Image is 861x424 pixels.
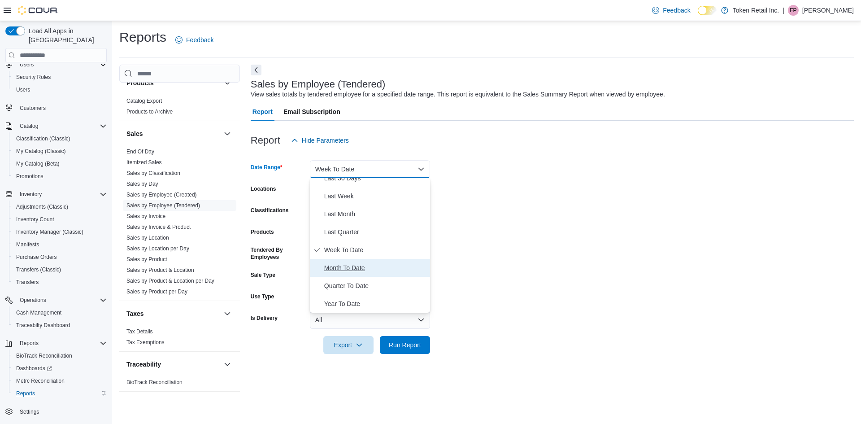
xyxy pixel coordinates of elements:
[9,362,110,375] a: Dashboards
[126,339,165,345] a: Tax Exemptions
[13,376,68,386] a: Metrc Reconciliation
[126,234,169,241] span: Sales by Location
[20,105,46,112] span: Customers
[20,408,39,415] span: Settings
[126,97,162,105] span: Catalog Export
[13,320,107,331] span: Traceabilty Dashboard
[9,387,110,400] button: Reports
[16,295,107,306] span: Operations
[126,223,191,231] span: Sales by Invoice & Product
[13,133,107,144] span: Classification (Classic)
[251,246,306,261] label: Tendered By Employees
[251,315,278,322] label: Is Delivery
[16,241,39,248] span: Manifests
[251,79,386,90] h3: Sales by Employee (Tendered)
[126,256,167,263] span: Sales by Product
[119,96,240,121] div: Products
[2,188,110,201] button: Inventory
[733,5,779,16] p: Token Retail Inc.
[9,306,110,319] button: Cash Management
[126,288,187,295] span: Sales by Product per Day
[9,157,110,170] button: My Catalog (Beta)
[16,228,83,236] span: Inventory Manager (Classic)
[790,5,796,16] span: FP
[126,379,183,386] span: BioTrack Reconciliation
[16,338,107,349] span: Reports
[380,336,430,354] button: Run Report
[287,131,352,149] button: Hide Parameters
[324,245,426,255] span: Week To Date
[126,98,162,104] a: Catalog Export
[13,350,107,361] span: BioTrack Reconciliation
[20,122,38,130] span: Catalog
[9,238,110,251] button: Manifests
[13,277,42,288] a: Transfers
[251,185,276,192] label: Locations
[9,263,110,276] button: Transfers (Classic)
[9,71,110,83] button: Security Roles
[126,245,189,252] a: Sales by Location per Day
[16,173,43,180] span: Promotions
[13,227,107,237] span: Inventory Manager (Classic)
[9,213,110,226] button: Inventory Count
[16,135,70,142] span: Classification (Classic)
[126,235,169,241] a: Sales by Location
[9,350,110,362] button: BioTrack Reconciliation
[2,101,110,114] button: Customers
[126,213,165,220] span: Sales by Invoice
[126,256,167,262] a: Sales by Product
[172,31,217,49] a: Feedback
[324,227,426,237] span: Last Quarter
[13,363,107,374] span: Dashboards
[324,173,426,184] span: Last 30 Days
[16,279,39,286] span: Transfers
[329,336,368,354] span: Export
[13,72,107,83] span: Security Roles
[16,86,30,93] span: Users
[9,319,110,332] button: Traceabilty Dashboard
[9,145,110,157] button: My Catalog (Classic)
[13,239,107,250] span: Manifests
[16,216,54,223] span: Inventory Count
[119,326,240,351] div: Taxes
[2,120,110,132] button: Catalog
[126,328,153,335] a: Tax Details
[126,79,220,87] button: Products
[13,84,34,95] a: Users
[16,266,61,273] span: Transfers (Classic)
[126,180,158,188] span: Sales by Day
[126,149,154,155] a: End Of Day
[802,5,854,16] p: [PERSON_NAME]
[698,6,717,15] input: Dark Mode
[9,375,110,387] button: Metrc Reconciliation
[126,79,154,87] h3: Products
[283,103,340,121] span: Email Subscription
[323,336,374,354] button: Export
[310,311,430,329] button: All
[20,297,46,304] span: Operations
[126,129,143,138] h3: Sales
[126,267,194,274] span: Sales by Product & Location
[16,390,35,397] span: Reports
[126,108,173,115] span: Products to Archive
[126,129,220,138] button: Sales
[13,376,107,386] span: Metrc Reconciliation
[324,298,426,309] span: Year To Date
[16,59,37,70] button: Users
[126,360,220,369] button: Traceability
[16,203,68,210] span: Adjustments (Classic)
[13,264,107,275] span: Transfers (Classic)
[251,164,283,171] label: Date Range
[126,278,214,284] a: Sales by Product & Location per Day
[222,78,233,88] button: Products
[126,309,220,318] button: Taxes
[13,158,107,169] span: My Catalog (Beta)
[310,178,430,313] div: Select listbox
[9,226,110,238] button: Inventory Manager (Classic)
[252,103,273,121] span: Report
[126,109,173,115] a: Products to Archive
[251,271,275,279] label: Sale Type
[186,35,213,44] span: Feedback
